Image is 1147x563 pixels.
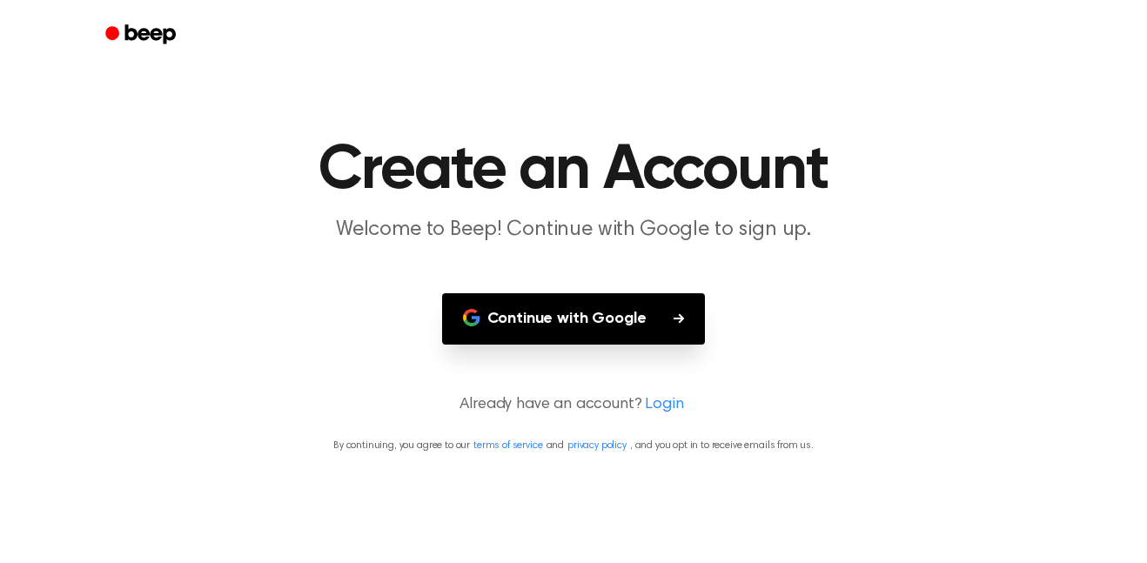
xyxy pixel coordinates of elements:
[21,393,1126,417] p: Already have an account?
[239,216,908,245] p: Welcome to Beep! Continue with Google to sign up.
[21,438,1126,453] p: By continuing, you agree to our and , and you opt in to receive emails from us.
[473,440,542,451] a: terms of service
[645,393,683,417] a: Login
[93,18,191,52] a: Beep
[567,440,627,451] a: privacy policy
[442,293,706,345] button: Continue with Google
[128,139,1019,202] h1: Create an Account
